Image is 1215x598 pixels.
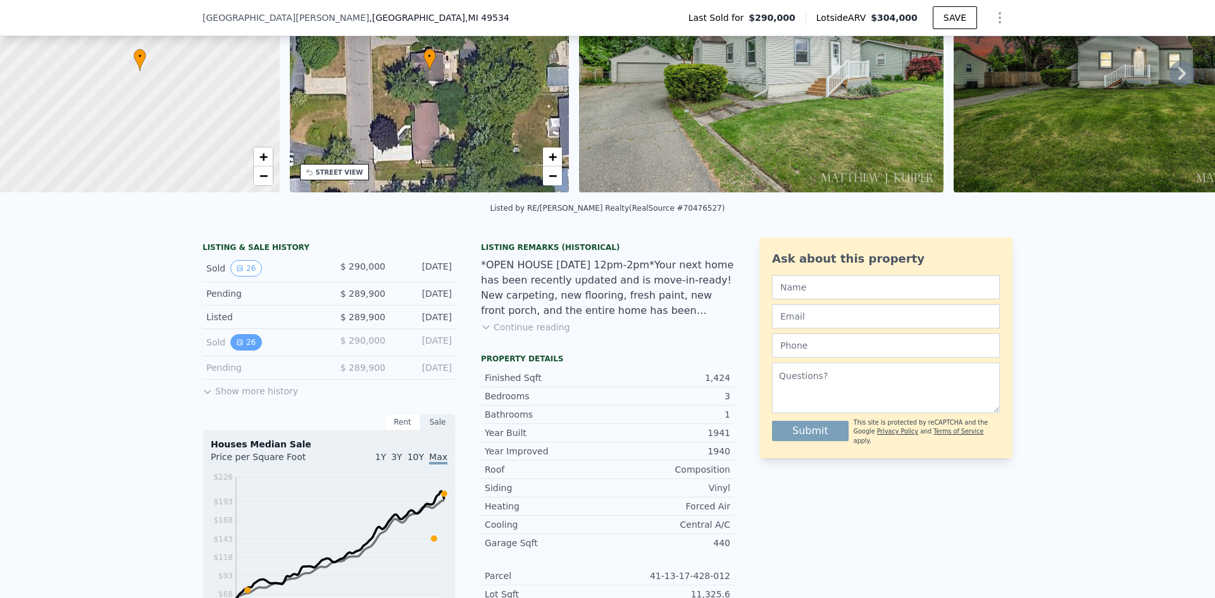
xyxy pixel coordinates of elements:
[871,13,918,23] span: $304,000
[485,500,607,513] div: Heating
[391,452,402,462] span: 3Y
[543,166,562,185] a: Zoom out
[254,147,273,166] a: Zoom in
[213,553,233,562] tspan: $118
[485,537,607,549] div: Garage Sqft
[607,390,730,402] div: 3
[549,149,557,165] span: +
[987,5,1012,30] button: Show Options
[481,258,734,318] div: *OPEN HOUSE [DATE] 12pm-2pm*Your next home has been recently updated and is move-in-ready! New ca...
[396,311,452,323] div: [DATE]
[607,463,730,476] div: Composition
[485,408,607,421] div: Bathrooms
[481,242,734,252] div: Listing Remarks (Historical)
[254,166,273,185] a: Zoom out
[772,250,1000,268] div: Ask about this property
[396,334,452,351] div: [DATE]
[485,570,607,582] div: Parcel
[340,289,385,299] span: $ 289,900
[607,500,730,513] div: Forced Air
[465,13,509,23] span: , MI 49534
[340,363,385,373] span: $ 289,900
[396,361,452,374] div: [DATE]
[134,51,146,62] span: •
[202,11,369,24] span: [GEOGRAPHIC_DATA][PERSON_NAME]
[213,535,233,544] tspan: $143
[854,418,1000,445] div: This site is protected by reCAPTCHA and the Google and apply.
[772,421,849,441] button: Submit
[385,414,420,430] div: Rent
[206,287,319,300] div: Pending
[481,321,570,333] button: Continue reading
[607,408,730,421] div: 1
[420,414,456,430] div: Sale
[369,11,509,24] span: , [GEOGRAPHIC_DATA]
[218,571,233,580] tspan: $93
[485,371,607,384] div: Finished Sqft
[408,452,424,462] span: 10Y
[933,428,983,435] a: Terms of Service
[259,149,267,165] span: +
[213,516,233,525] tspan: $168
[375,452,386,462] span: 1Y
[230,260,261,277] button: View historical data
[481,354,734,364] div: Property details
[213,473,233,482] tspan: $226
[206,311,319,323] div: Listed
[607,570,730,582] div: 41-13-17-428-012
[607,518,730,531] div: Central A/C
[429,452,447,464] span: Max
[607,427,730,439] div: 1941
[316,168,363,177] div: STREET VIEW
[607,445,730,458] div: 1940
[230,334,261,351] button: View historical data
[749,11,795,24] span: $290,000
[206,260,319,277] div: Sold
[202,242,456,255] div: LISTING & SALE HISTORY
[206,334,319,351] div: Sold
[816,11,871,24] span: Lotside ARV
[423,49,436,71] div: •
[607,371,730,384] div: 1,424
[485,463,607,476] div: Roof
[772,333,1000,358] input: Phone
[396,287,452,300] div: [DATE]
[485,518,607,531] div: Cooling
[772,304,1000,328] input: Email
[211,438,447,451] div: Houses Median Sale
[772,275,1000,299] input: Name
[485,427,607,439] div: Year Built
[259,168,267,184] span: −
[213,497,233,506] tspan: $193
[485,390,607,402] div: Bedrooms
[607,537,730,549] div: 440
[396,260,452,277] div: [DATE]
[206,361,319,374] div: Pending
[549,168,557,184] span: −
[933,6,977,29] button: SAVE
[211,451,329,471] div: Price per Square Foot
[423,51,436,62] span: •
[543,147,562,166] a: Zoom in
[485,482,607,494] div: Siding
[490,204,725,213] div: Listed by RE/[PERSON_NAME] Realty (RealSource #70476527)
[877,428,918,435] a: Privacy Policy
[688,11,749,24] span: Last Sold for
[485,445,607,458] div: Year Improved
[340,335,385,346] span: $ 290,000
[340,261,385,271] span: $ 290,000
[134,49,146,71] div: •
[202,380,298,397] button: Show more history
[340,312,385,322] span: $ 289,900
[607,482,730,494] div: Vinyl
